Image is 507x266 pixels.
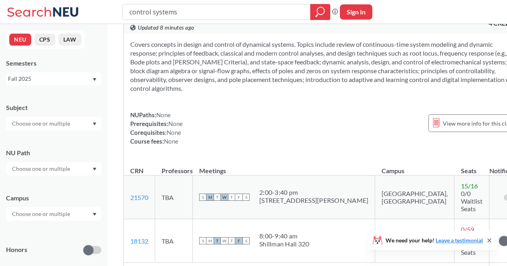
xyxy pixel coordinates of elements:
[130,237,148,245] a: 18132
[461,226,474,233] span: 0 / 59
[155,158,193,176] th: Professors
[206,237,214,244] span: M
[436,237,483,244] a: Leave a testimonial
[235,194,242,201] span: F
[375,158,454,176] th: Campus
[6,59,101,68] div: Semesters
[155,219,193,263] td: TBA
[315,6,325,18] svg: magnifying glass
[242,237,250,244] span: S
[167,129,181,136] span: None
[6,194,101,202] div: Campus
[9,34,31,46] button: NEU
[129,5,305,19] input: Class, professor, course number, "phrase"
[221,237,228,244] span: W
[461,182,478,190] span: 15 / 16
[228,194,235,201] span: T
[228,237,235,244] span: T
[206,194,214,201] span: M
[130,110,183,146] div: NUPaths: Prerequisites: Corequisites: Course fees:
[259,240,309,248] div: Shillman Hall 320
[310,4,330,20] div: magnifying glass
[242,194,250,201] span: S
[259,196,368,204] div: [STREET_ADDRESS][PERSON_NAME]
[164,138,178,145] span: None
[93,78,97,81] svg: Dropdown arrow
[461,190,483,212] span: 0/0 Waitlist Seats
[340,4,372,20] button: Sign In
[8,209,75,219] input: Choose one or multiple
[93,213,97,216] svg: Dropdown arrow
[193,158,375,176] th: Meetings
[375,219,454,263] td: [GEOGRAPHIC_DATA]
[6,103,101,112] div: Subject
[8,164,75,174] input: Choose one or multiple
[156,111,171,118] span: None
[6,245,27,254] p: Honors
[93,168,97,171] svg: Dropdown arrow
[199,194,206,201] span: S
[34,34,55,46] button: CPS
[259,188,368,196] div: 2:00 - 3:40 pm
[235,237,242,244] span: F
[375,176,454,219] td: [GEOGRAPHIC_DATA], [GEOGRAPHIC_DATA]
[454,158,489,176] th: Seats
[386,238,483,243] span: We need your help!
[138,23,194,32] span: Updated 8 minutes ago
[6,148,101,157] div: NU Path
[214,194,221,201] span: T
[221,194,228,201] span: W
[199,237,206,244] span: S
[6,117,101,130] div: Dropdown arrow
[8,119,75,128] input: Choose one or multiple
[214,237,221,244] span: T
[168,120,183,127] span: None
[130,166,143,175] div: CRN
[8,74,92,83] div: Fall 2025
[130,194,148,201] a: 21570
[59,34,81,46] button: LAW
[6,207,101,221] div: Dropdown arrow
[93,122,97,126] svg: Dropdown arrow
[155,176,193,219] td: TBA
[6,162,101,176] div: Dropdown arrow
[6,72,101,85] div: Fall 2025Dropdown arrow
[259,232,309,240] div: 8:00 - 9:40 am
